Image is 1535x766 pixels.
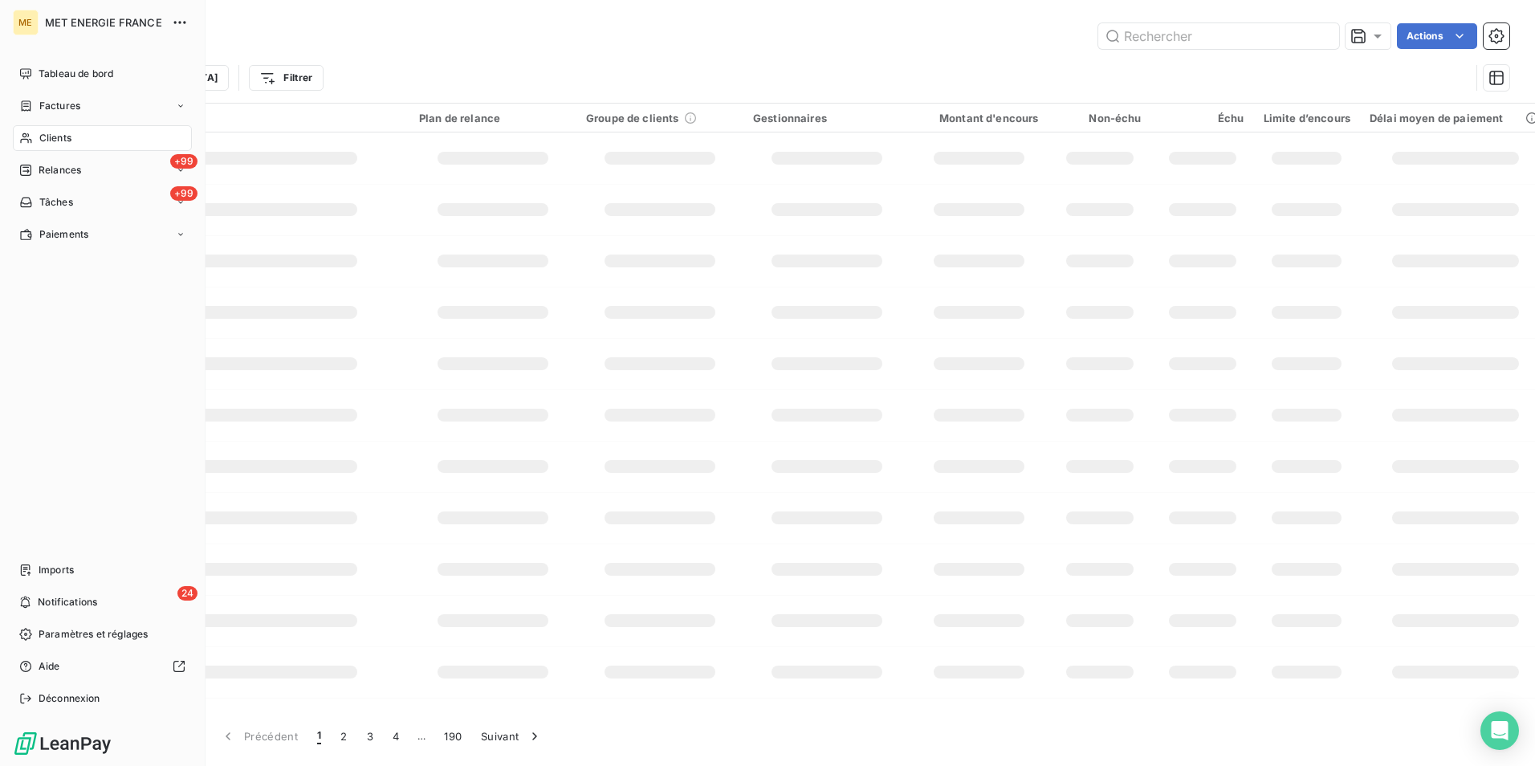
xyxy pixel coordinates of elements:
[39,67,113,81] span: Tableau de bord
[13,10,39,35] div: ME
[383,719,409,753] button: 4
[357,719,383,753] button: 3
[170,186,197,201] span: +99
[409,723,434,749] span: …
[39,227,88,242] span: Paiements
[419,112,567,124] div: Plan de relance
[586,112,679,124] span: Groupe de clients
[753,112,901,124] div: Gestionnaires
[471,719,552,753] button: Suivant
[1161,112,1244,124] div: Échu
[39,195,73,210] span: Tâches
[331,719,356,753] button: 2
[210,719,307,753] button: Précédent
[317,728,321,744] span: 1
[39,659,60,674] span: Aide
[1264,112,1350,124] div: Limite d’encours
[434,719,471,753] button: 190
[39,627,148,642] span: Paramètres et réglages
[170,154,197,169] span: +99
[13,731,112,756] img: Logo LeanPay
[13,654,192,679] a: Aide
[177,586,197,601] span: 24
[307,719,331,753] button: 1
[1058,112,1142,124] div: Non-échu
[1397,23,1477,49] button: Actions
[39,691,100,706] span: Déconnexion
[39,163,81,177] span: Relances
[1098,23,1339,49] input: Rechercher
[920,112,1039,124] div: Montant d'encours
[39,131,71,145] span: Clients
[1480,711,1519,750] div: Open Intercom Messenger
[39,563,74,577] span: Imports
[39,99,80,113] span: Factures
[38,595,97,609] span: Notifications
[249,65,323,91] button: Filtrer
[45,16,162,29] span: MET ENERGIE FRANCE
